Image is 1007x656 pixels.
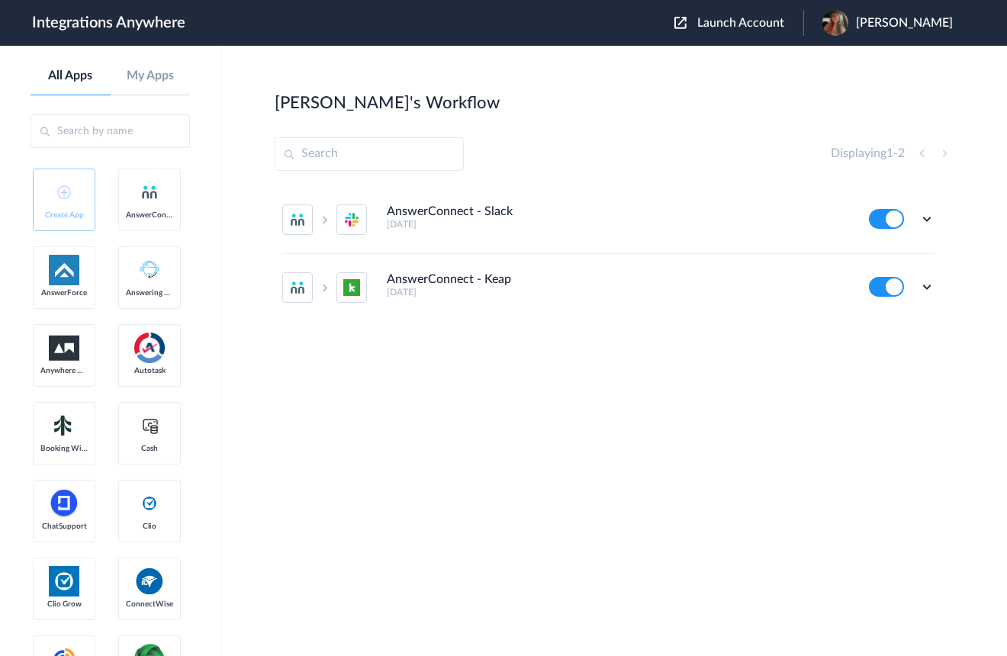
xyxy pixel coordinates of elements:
[49,488,79,519] img: chatsupport-icon.svg
[822,10,848,36] img: 22e163bd-fe6e-426c-a47b-067729d30f82.jpeg
[387,272,511,287] h4: AnswerConnect - Keap
[275,137,464,171] input: Search
[49,336,79,361] img: aww.png
[140,416,159,435] img: cash-logo.svg
[697,17,784,29] span: Launch Account
[40,288,88,297] span: AnswerForce
[49,255,79,285] img: af-app-logo.svg
[886,147,893,159] span: 1
[40,366,88,375] span: Anywhere Works
[674,17,687,29] img: launch-acct-icon.svg
[31,114,190,148] input: Search by name
[40,444,88,453] span: Booking Widget
[40,600,88,609] span: Clio Grow
[387,287,848,297] h5: [DATE]
[856,16,953,31] span: [PERSON_NAME]
[49,412,79,439] img: Setmore_Logo.svg
[134,333,165,363] img: autotask.png
[831,146,905,161] h4: Displaying -
[126,600,173,609] span: ConnectWise
[126,288,173,297] span: Answering Service
[140,183,159,201] img: answerconnect-logo.svg
[126,366,173,375] span: Autotask
[275,93,500,113] h2: [PERSON_NAME]'s Workflow
[31,69,111,83] a: All Apps
[387,219,848,230] h5: [DATE]
[126,444,173,453] span: Cash
[40,211,88,220] span: Create App
[57,185,71,199] img: add-icon.svg
[140,494,159,513] img: clio-logo.svg
[32,14,185,32] h1: Integrations Anywhere
[111,69,191,83] a: My Apps
[134,255,165,285] img: Answering_service.png
[40,522,88,531] span: ChatSupport
[898,147,905,159] span: 2
[387,204,513,219] h4: AnswerConnect - Slack
[126,522,173,531] span: Clio
[134,566,165,596] img: connectwise.png
[126,211,173,220] span: AnswerConnect
[49,566,79,597] img: Clio.jpg
[674,16,803,31] button: Launch Account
